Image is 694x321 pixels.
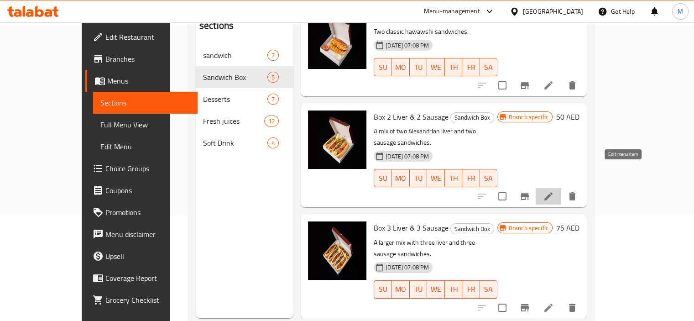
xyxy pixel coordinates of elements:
span: Promotions [105,207,190,218]
a: Upsell [85,245,198,267]
span: Menu disclaimer [105,229,190,240]
div: Sandwich Box [450,112,494,123]
p: A mix of two Alexandrian liver and two sausage sandwiches. [374,126,497,148]
button: FR [462,169,480,187]
span: FR [466,61,476,74]
button: SA [480,169,497,187]
button: TH [445,58,462,76]
button: MO [391,280,410,299]
span: 7 [268,95,278,104]
a: Edit Menu [93,136,198,158]
a: Sections [93,92,198,114]
button: SA [480,280,497,299]
span: TH [449,172,459,185]
span: SU [378,61,388,74]
div: items [267,72,279,83]
span: SA [484,283,494,296]
button: MO [391,169,410,187]
a: Branches [85,48,198,70]
div: Menu-management [424,6,480,17]
span: SA [484,172,494,185]
div: Desserts7 [196,88,293,110]
span: SU [378,283,388,296]
img: Box 3 Liver & 3 Sausage [308,221,366,280]
span: TU [413,61,423,74]
button: SA [480,58,497,76]
span: WE [431,172,441,185]
div: sandwich7 [196,44,293,66]
span: WE [431,283,441,296]
span: Menus [107,75,190,86]
h6: 25 AED [556,11,579,23]
span: Coverage Report [105,273,190,284]
span: TH [449,61,459,74]
button: TH [445,169,462,187]
span: Branch specific [505,113,552,121]
span: TU [413,172,423,185]
button: Branch-specific-item [514,185,536,207]
img: Box 2 Liver & 2 Sausage [308,111,366,169]
span: 7 [268,51,278,60]
span: 5 [268,73,278,82]
span: M [678,6,683,16]
span: MO [395,172,406,185]
div: items [267,137,279,148]
span: Fresh juices [203,116,264,126]
span: Select to update [493,298,512,317]
h6: 50 AED [556,111,579,123]
div: items [264,116,279,126]
span: Upsell [105,251,190,262]
button: Branch-specific-item [514,74,536,96]
span: Branch specific [505,224,552,232]
a: Full Menu View [93,114,198,136]
span: 4 [268,139,278,147]
button: TU [410,169,427,187]
button: delete [561,297,583,319]
a: Menu disclaimer [85,223,198,245]
span: [DATE] 07:08 PM [382,152,433,161]
span: Box 2 Liver & 2 Sausage [374,110,449,124]
button: SU [374,58,391,76]
a: Edit Restaurant [85,26,198,48]
span: Select to update [493,187,512,206]
span: Desserts [203,94,267,105]
a: Menus [85,70,198,92]
button: Branch-specific-item [514,297,536,319]
span: Soft Drink [203,137,267,148]
span: [DATE] 07:08 PM [382,263,433,272]
span: FR [466,283,476,296]
span: [DATE] 07:08 PM [382,41,433,50]
span: WE [431,61,441,74]
span: 12 [265,117,278,126]
a: Choice Groups [85,158,198,179]
button: WE [427,58,445,76]
a: Edit menu item [543,80,554,91]
button: WE [427,280,445,299]
div: Fresh juices12 [196,110,293,132]
span: Sections [100,97,190,108]
button: FR [462,58,480,76]
div: Sandwich Box [450,223,494,234]
span: Sandwich Box [451,112,494,123]
a: Coupons [85,179,198,201]
a: Coverage Report [85,267,198,289]
span: Choice Groups [105,163,190,174]
nav: Menu sections [196,41,293,158]
div: items [267,94,279,105]
div: [GEOGRAPHIC_DATA] [523,6,583,16]
h6: 75 AED [556,221,579,234]
div: Soft Drink4 [196,132,293,154]
span: TH [449,283,459,296]
button: TH [445,280,462,299]
span: Select to update [493,76,512,95]
span: MO [395,61,406,74]
button: TU [410,58,427,76]
div: Sandwich Box5 [196,66,293,88]
button: SU [374,169,391,187]
div: sandwich [203,50,267,61]
button: delete [561,185,583,207]
span: MO [395,283,406,296]
button: delete [561,74,583,96]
